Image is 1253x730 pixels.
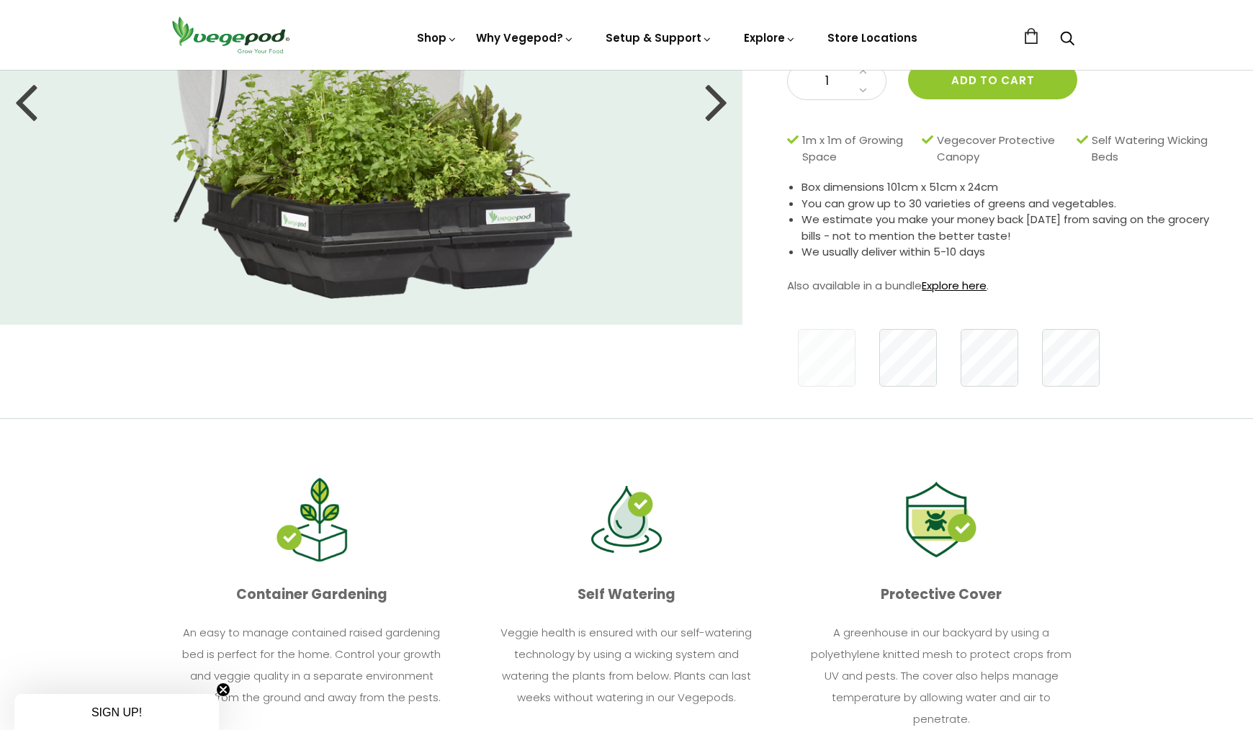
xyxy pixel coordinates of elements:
span: Vegecover Protective Canopy [937,132,1069,165]
div: SIGN UP!Close teaser [14,694,219,730]
p: Self Watering [480,581,772,608]
li: We usually deliver within 5-10 days [801,244,1217,261]
a: Shop [417,30,457,45]
li: Box dimensions 101cm x 51cm x 24cm [801,179,1217,196]
a: Explore [744,30,796,45]
span: SIGN UP! [91,706,142,718]
p: Container Gardening [166,581,457,608]
a: Search [1060,32,1074,48]
li: You can grow up to 30 varieties of greens and vegetables. [801,196,1217,212]
a: Explore here [922,278,987,293]
li: We estimate you make your money back [DATE] from saving on the grocery bills - not to mention the... [801,212,1217,244]
span: Self Watering Wicking Beds [1092,132,1210,165]
button: Add to cart [908,60,1077,99]
span: 1m x 1m of Growing Space [802,132,914,165]
a: Decrease quantity by 1 [855,81,871,100]
a: Store Locations [827,30,917,45]
button: Close teaser [216,682,230,697]
p: An easy to manage contained raised gardening bed is perfect for the home. Control your growth and... [179,622,445,708]
a: Setup & Support [606,30,712,45]
p: Also available in a bundle . [787,275,1217,297]
img: Vegepod [166,14,295,55]
p: Veggie health is ensured with our self-watering technology by using a wicking system and watering... [493,622,760,708]
p: Protective Cover [796,581,1087,608]
a: Why Vegepod? [476,30,574,45]
a: Increase quantity by 1 [855,63,871,81]
p: A greenhouse in our backyard by using a polyethylene knitted mesh to protect crops from UV and pe... [808,622,1074,730]
span: 1 [802,72,851,91]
